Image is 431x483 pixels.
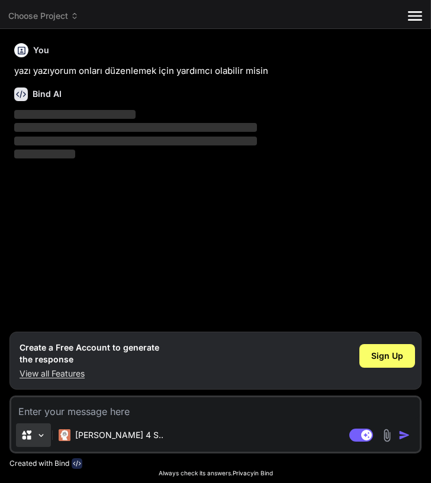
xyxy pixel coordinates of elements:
span: Privacy [233,469,254,476]
p: Created with Bind [9,459,69,468]
span: Sign Up [371,350,403,362]
p: View all Features [20,368,159,380]
span: ‌ [14,110,136,119]
span: Choose Project [8,10,79,22]
p: Always check its answers. in Bind [9,469,422,478]
h6: Bind AI [33,88,62,100]
h6: You [33,44,49,56]
img: Pick Models [36,430,46,440]
p: [PERSON_NAME] 4 S.. [75,429,163,441]
span: ‌ [14,137,257,145]
h1: Create a Free Account to generate the response [20,342,159,365]
img: Claude 4 Sonnet [59,429,70,441]
span: ‌ [14,150,75,158]
img: icon [398,429,410,441]
span: ‌ [14,123,257,132]
p: yazı yazıyorum onları düzenlemek için yardımcı olabilir misin [14,64,419,78]
img: attachment [380,429,394,442]
img: bind-logo [72,458,82,469]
